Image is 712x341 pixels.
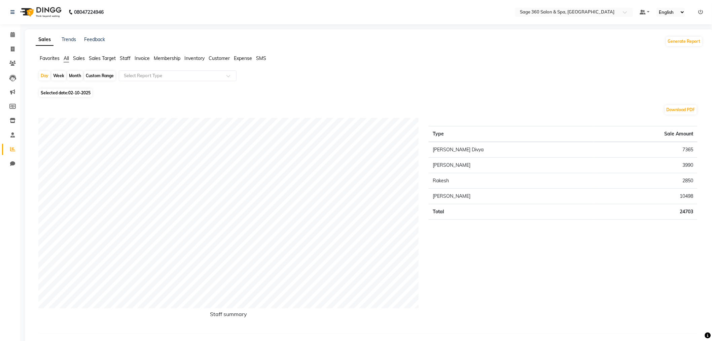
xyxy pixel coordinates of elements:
[89,55,116,61] span: Sales Target
[68,90,91,95] span: 02-10-2025
[594,158,698,173] td: 3990
[429,126,594,142] th: Type
[429,158,594,173] td: [PERSON_NAME]
[36,34,54,46] a: Sales
[429,142,594,158] td: [PERSON_NAME] Divya
[184,55,205,61] span: Inventory
[429,189,594,204] td: [PERSON_NAME]
[74,3,104,22] b: 08047224946
[135,55,150,61] span: Invoice
[64,55,69,61] span: All
[51,71,66,81] div: Week
[594,173,698,189] td: 2850
[234,55,252,61] span: Expense
[429,173,594,189] td: Rakesh
[39,71,50,81] div: Day
[73,55,85,61] span: Sales
[594,126,698,142] th: Sale Amount
[39,89,92,97] span: Selected date:
[594,204,698,220] td: 24703
[594,189,698,204] td: 10498
[40,55,60,61] span: Favorites
[154,55,180,61] span: Membership
[84,71,115,81] div: Custom Range
[62,36,76,42] a: Trends
[594,142,698,158] td: 7365
[665,105,697,115] button: Download PDF
[256,55,266,61] span: SMS
[429,204,594,220] td: Total
[666,37,702,46] button: Generate Report
[17,3,63,22] img: logo
[67,71,83,81] div: Month
[120,55,131,61] span: Staff
[209,55,230,61] span: Customer
[84,36,105,42] a: Feedback
[38,311,419,320] h6: Staff summary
